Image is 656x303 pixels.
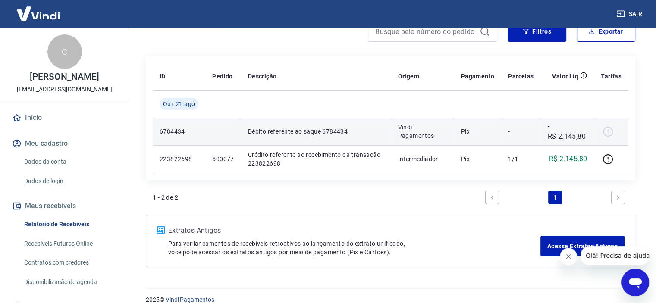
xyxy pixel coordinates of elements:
button: Exportar [577,21,635,42]
p: Intermediador [398,155,447,163]
img: ícone [157,226,165,234]
p: Pagamento [461,72,495,81]
a: Acesse Extratos Antigos [540,236,625,256]
p: -R$ 2.145,80 [547,121,587,142]
p: Pedido [212,72,232,81]
p: 1/1 [508,155,534,163]
a: Vindi Pagamentos [166,296,214,303]
iframe: Mensagem da empresa [581,246,649,265]
button: Meu cadastro [10,134,119,153]
p: Extratos Antigos [168,225,540,236]
span: Olá! Precisa de ajuda? [5,6,72,13]
p: [PERSON_NAME] [30,72,99,81]
p: Pix [461,155,495,163]
a: Recebíveis Futuros Online [21,235,119,253]
p: - [508,127,534,136]
p: Valor Líq. [552,72,580,81]
p: Para ver lançamentos de recebíveis retroativos ao lançamento do extrato unificado, você pode aces... [168,239,540,256]
p: Origem [398,72,419,81]
p: Tarifas [601,72,621,81]
p: Crédito referente ao recebimento da transação 223822698 [248,150,384,168]
p: 1 - 2 de 2 [153,193,178,202]
input: Busque pelo número do pedido [375,25,476,38]
p: Débito referente ao saque 6784434 [248,127,384,136]
a: Page 1 is your current page [548,191,562,204]
p: 6784434 [160,127,198,136]
span: Qui, 21 ago [163,100,195,108]
button: Filtros [508,21,566,42]
a: Dados da conta [21,153,119,171]
iframe: Fechar mensagem [560,248,577,265]
a: Next page [611,191,625,204]
p: Vindi Pagamentos [398,123,447,140]
p: 223822698 [160,155,198,163]
button: Meus recebíveis [10,197,119,216]
a: Início [10,108,119,127]
iframe: Botão para abrir a janela de mensagens [621,269,649,296]
p: 500077 [212,155,234,163]
p: [EMAIL_ADDRESS][DOMAIN_NAME] [17,85,112,94]
p: Descrição [248,72,277,81]
ul: Pagination [482,187,628,208]
div: C [47,34,82,69]
a: Previous page [485,191,499,204]
a: Disponibilização de agenda [21,273,119,291]
img: Vindi [10,0,66,27]
p: Parcelas [508,72,534,81]
p: R$ 2.145,80 [549,154,587,164]
a: Contratos com credores [21,254,119,272]
a: Relatório de Recebíveis [21,216,119,233]
p: ID [160,72,166,81]
a: Dados de login [21,172,119,190]
button: Sair [615,6,646,22]
p: Pix [461,127,495,136]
